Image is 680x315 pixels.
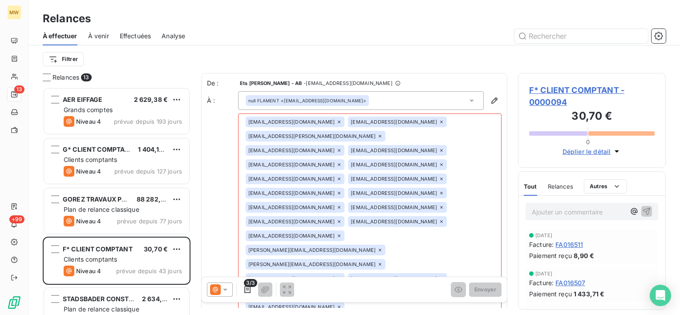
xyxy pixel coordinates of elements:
[248,162,335,167] span: [EMAIL_ADDRESS][DOMAIN_NAME]
[134,96,168,103] span: 2 629,38 €
[535,271,552,276] span: [DATE]
[76,267,101,275] span: Niveau 4
[7,295,21,310] img: Logo LeanPay
[248,219,335,224] span: [EMAIL_ADDRESS][DOMAIN_NAME]
[137,195,175,203] span: 88 282,90 €
[351,148,437,153] span: [EMAIL_ADDRESS][DOMAIN_NAME]
[43,52,84,66] button: Filtrer
[117,218,182,225] span: prévue depuis 77 jours
[248,190,335,196] span: [EMAIL_ADDRESS][DOMAIN_NAME]
[351,205,437,210] span: [EMAIL_ADDRESS][DOMAIN_NAME]
[584,179,627,194] button: Autres
[63,245,133,253] span: F* CLIENT COMPTANT
[63,295,158,303] span: STADSBADER CONSTRUCTION
[43,32,77,40] span: À effectuer
[144,245,168,253] span: 30,70 €
[64,106,113,113] span: Grands comptes
[81,73,91,81] span: 13
[142,295,176,303] span: 2 634,00 €
[64,305,139,313] span: Plan de relance classique
[120,32,151,40] span: Effectuées
[524,183,537,190] span: Tout
[574,289,605,299] span: 1 433,71 €
[248,97,366,104] div: <[EMAIL_ADDRESS][DOMAIN_NAME]>
[248,176,335,182] span: [EMAIL_ADDRESS][DOMAIN_NAME]
[529,289,572,299] span: Paiement reçu
[76,218,101,225] span: Niveau 4
[64,156,117,163] span: Clients comptants
[529,240,554,249] span: Facture :
[207,79,238,88] span: De :
[304,81,392,86] span: - [EMAIL_ADDRESS][DOMAIN_NAME]
[563,147,611,156] span: Déplier le détail
[248,247,376,253] span: [PERSON_NAME][EMAIL_ADDRESS][DOMAIN_NAME]
[64,206,139,213] span: Plan de relance classique
[248,262,376,267] span: [PERSON_NAME][EMAIL_ADDRESS][DOMAIN_NAME]
[63,145,134,153] span: G* CLIENT COMPTANT
[43,11,91,27] h3: Relances
[351,119,437,125] span: [EMAIL_ADDRESS][DOMAIN_NAME]
[63,96,103,103] span: AER EIFFAGE
[351,190,437,196] span: [EMAIL_ADDRESS][DOMAIN_NAME]
[560,146,624,157] button: Déplier le détail
[248,233,335,238] span: [EMAIL_ADDRESS][DOMAIN_NAME]
[207,96,238,105] label: À :
[114,118,182,125] span: prévue depuis 193 jours
[351,162,437,167] span: [EMAIL_ADDRESS][DOMAIN_NAME]
[76,168,101,175] span: Niveau 4
[138,145,169,153] span: 1 404,19 €
[248,133,376,139] span: [EMAIL_ADDRESS][PERSON_NAME][DOMAIN_NAME]
[529,251,572,260] span: Paiement reçu
[64,255,117,263] span: Clients comptants
[248,119,335,125] span: [EMAIL_ADDRESS][DOMAIN_NAME]
[650,285,671,306] div: Open Intercom Messenger
[63,195,144,203] span: GOREZ TRAVAUX PUBLICS
[555,278,585,287] span: FA016507
[514,29,648,43] input: Rechercher
[240,81,302,86] span: Ets [PERSON_NAME] - AB
[574,251,594,260] span: 8,90 €
[248,148,335,153] span: [EMAIL_ADDRESS][DOMAIN_NAME]
[351,276,437,281] span: [EMAIL_ADDRESS][DOMAIN_NAME]
[529,108,655,126] h3: 30,70 €
[43,87,190,315] div: grid
[248,276,335,281] span: [EMAIL_ADDRESS][DOMAIN_NAME]
[351,176,437,182] span: [EMAIL_ADDRESS][DOMAIN_NAME]
[248,304,335,310] span: [EMAIL_ADDRESS][DOMAIN_NAME]
[14,85,24,93] span: 13
[76,118,101,125] span: Niveau 4
[53,73,79,82] span: Relances
[248,205,335,210] span: [EMAIL_ADDRESS][DOMAIN_NAME]
[548,183,573,190] span: Relances
[469,283,502,297] button: Envoyer
[114,168,182,175] span: prévue depuis 127 jours
[162,32,185,40] span: Analyse
[529,84,655,108] span: F* CLIENT COMPTANT - 0000094
[9,215,24,223] span: +99
[88,32,109,40] span: À venir
[535,233,552,238] span: [DATE]
[535,309,552,315] span: [DATE]
[586,138,590,145] span: 0
[529,278,554,287] span: Facture :
[555,240,583,249] span: FA016511
[248,97,279,104] span: null FLAMENT
[116,267,182,275] span: prévue depuis 43 jours
[351,219,437,224] span: [EMAIL_ADDRESS][DOMAIN_NAME]
[244,279,257,287] span: 3/3
[7,5,21,20] div: MW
